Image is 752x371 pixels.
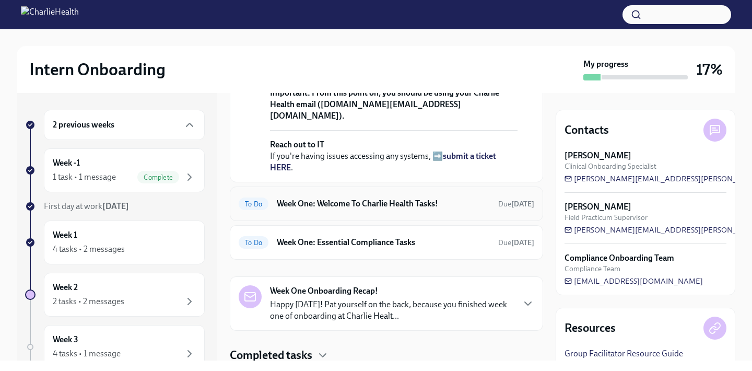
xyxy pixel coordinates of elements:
[565,320,616,336] h4: Resources
[565,213,648,223] span: Field Practicum Supervisor
[696,60,723,79] h3: 17%
[53,334,78,345] h6: Week 3
[583,59,628,70] strong: My progress
[25,273,205,317] a: Week 22 tasks • 2 messages
[277,198,490,210] h6: Week One: Welcome To Charlie Health Tasks!
[270,299,513,322] p: Happy [DATE]! Pat yourself on the back, because you finished week one of onboarding at Charlie He...
[565,122,609,138] h4: Contacts
[53,157,80,169] h6: Week -1
[230,347,312,363] h4: Completed tasks
[137,173,179,181] span: Complete
[53,296,124,307] div: 2 tasks • 2 messages
[239,200,268,208] span: To Do
[565,348,683,360] a: Group Facilitator Resource Guide
[511,200,534,208] strong: [DATE]
[270,88,499,121] strong: From this point on, you should be using your Charlie Health email ([DOMAIN_NAME][EMAIL_ADDRESS][D...
[565,264,620,274] span: Compliance Team
[565,252,674,264] strong: Compliance Onboarding Team
[498,238,534,247] span: Due
[277,237,490,248] h6: Week One: Essential Compliance Tasks
[53,119,114,131] h6: 2 previous weeks
[25,325,205,369] a: Week 34 tasks • 1 message
[498,200,534,208] span: Due
[21,6,79,23] img: CharlieHealth
[53,244,125,255] div: 4 tasks • 2 messages
[29,59,166,80] h2: Intern Onboarding
[565,276,703,286] a: [EMAIL_ADDRESS][DOMAIN_NAME]
[270,139,518,173] p: If you're having issues accessing any systems, ➡️ .
[53,229,77,241] h6: Week 1
[270,140,324,149] strong: Reach out to IT
[239,195,534,212] a: To DoWeek One: Welcome To Charlie Health Tasks!Due[DATE]
[53,171,116,183] div: 1 task • 1 message
[511,238,534,247] strong: [DATE]
[230,347,543,363] div: Completed tasks
[270,285,378,297] strong: Week One Onboarding Recap!
[565,201,631,213] strong: [PERSON_NAME]
[53,282,78,293] h6: Week 2
[25,221,205,264] a: Week 14 tasks • 2 messages
[25,201,205,212] a: First day at work[DATE]
[498,238,534,248] span: September 9th, 2025 15:00
[25,148,205,192] a: Week -11 task • 1 messageComplete
[498,199,534,209] span: September 9th, 2025 15:00
[44,201,129,211] span: First day at work
[102,201,129,211] strong: [DATE]
[53,348,121,360] div: 4 tasks • 1 message
[565,150,631,161] strong: [PERSON_NAME]
[565,161,656,171] span: Clinical Onboarding Specialist
[239,234,534,251] a: To DoWeek One: Essential Compliance TasksDue[DATE]
[44,110,205,140] div: 2 previous weeks
[239,239,268,247] span: To Do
